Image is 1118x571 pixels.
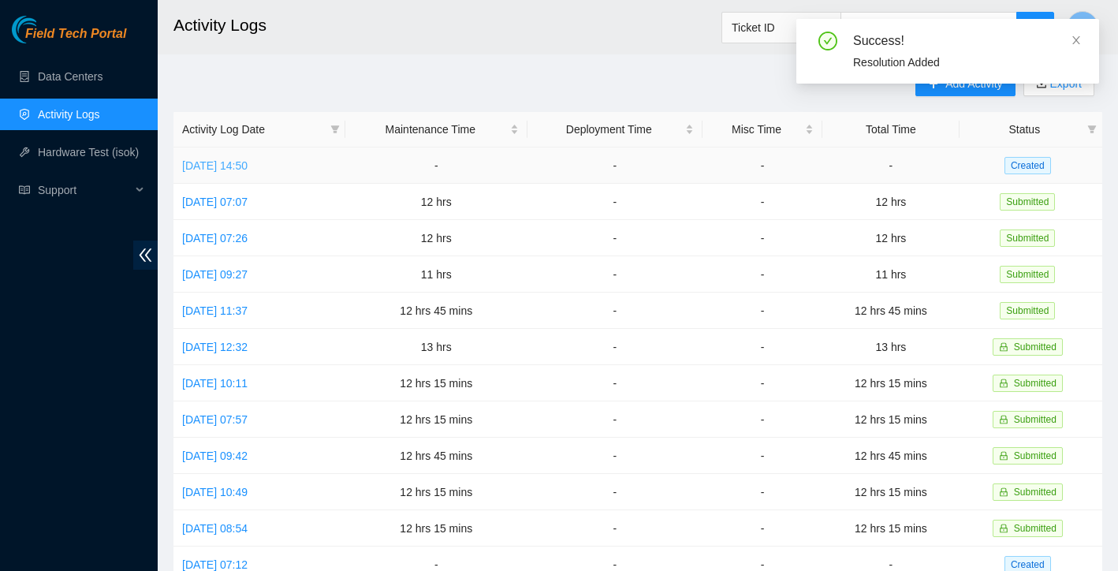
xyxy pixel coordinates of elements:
span: filter [1087,125,1097,134]
a: Activity Logs [38,108,100,121]
td: 12 hrs 15 mins [345,365,527,401]
span: lock [999,415,1008,424]
td: 12 hrs 15 mins [345,401,527,438]
a: Hardware Test (isok) [38,146,139,159]
a: [DATE] 10:49 [182,486,248,498]
span: Submitted [1014,487,1057,498]
span: Activity Log Date [182,121,324,138]
span: Submitted [1014,414,1057,425]
span: Submitted [1014,523,1057,534]
td: 13 hrs [822,329,959,365]
td: 13 hrs [345,329,527,365]
span: Created [1004,157,1051,174]
a: Data Centers [38,70,102,83]
td: - [527,329,702,365]
span: filter [1084,118,1100,141]
td: 12 hrs 15 mins [822,510,959,547]
span: filter [330,125,340,134]
span: double-left [133,241,158,270]
td: 12 hrs 45 mins [822,293,959,329]
td: - [527,256,702,293]
input: Enter text here... [840,12,1017,43]
td: - [527,365,702,401]
td: - [527,220,702,256]
td: - [702,293,822,329]
td: - [527,510,702,547]
td: - [702,438,822,474]
span: Submitted [1000,302,1055,319]
td: 12 hrs 45 mins [345,293,527,329]
span: check-circle [818,32,837,50]
span: lock [999,379,1008,388]
td: 11 hrs [822,256,959,293]
a: [DATE] 09:27 [182,268,248,281]
span: lock [999,451,1008,461]
td: 12 hrs 15 mins [345,510,527,547]
td: 12 hrs 45 mins [345,438,527,474]
td: - [822,147,959,184]
a: [DATE] 07:26 [182,232,248,244]
span: Submitted [1000,193,1055,211]
td: - [702,256,822,293]
div: Success! [853,32,1080,50]
a: [DATE] 12:32 [182,341,248,353]
td: 12 hrs 45 mins [822,438,959,474]
span: Ticket ID [732,16,831,39]
td: - [702,220,822,256]
td: 11 hrs [345,256,527,293]
a: [DATE] 14:50 [182,159,248,172]
td: 12 hrs [345,220,527,256]
td: - [702,510,822,547]
td: 12 hrs [822,220,959,256]
th: Total Time [822,112,959,147]
button: M [1067,11,1098,43]
td: - [702,184,822,220]
td: - [702,365,822,401]
a: [DATE] 11:37 [182,304,248,317]
td: 12 hrs [345,184,527,220]
td: - [345,147,527,184]
td: - [527,184,702,220]
a: [DATE] 07:57 [182,413,248,426]
button: search [1016,12,1054,43]
span: Submitted [1000,230,1055,247]
span: Submitted [1000,266,1055,283]
span: lock [999,487,1008,497]
span: Submitted [1014,341,1057,353]
td: 12 hrs 15 mins [822,401,959,438]
span: Status [968,121,1081,138]
td: - [527,474,702,510]
span: Submitted [1014,450,1057,461]
img: Akamai Technologies [12,16,80,43]
a: [DATE] 07:07 [182,196,248,208]
td: - [702,474,822,510]
span: Support [38,174,131,206]
div: Resolution Added [853,54,1080,71]
td: - [527,401,702,438]
td: - [527,293,702,329]
td: - [527,147,702,184]
span: close [1071,35,1082,46]
td: - [527,438,702,474]
span: read [19,185,30,196]
span: filter [327,118,343,141]
a: [DATE] 07:12 [182,558,248,571]
td: - [702,329,822,365]
span: lock [999,524,1008,533]
span: lock [999,342,1008,352]
a: [DATE] 10:11 [182,377,248,390]
td: 12 hrs 15 mins [822,365,959,401]
a: Akamai TechnologiesField Tech Portal [12,28,126,49]
a: [DATE] 09:42 [182,450,248,462]
td: - [702,147,822,184]
td: - [702,401,822,438]
span: M [1077,17,1087,37]
span: Field Tech Portal [25,27,126,42]
td: 12 hrs 15 mins [345,474,527,510]
td: 12 hrs [822,184,959,220]
a: [DATE] 08:54 [182,522,248,535]
td: 12 hrs 15 mins [822,474,959,510]
span: Submitted [1014,378,1057,389]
